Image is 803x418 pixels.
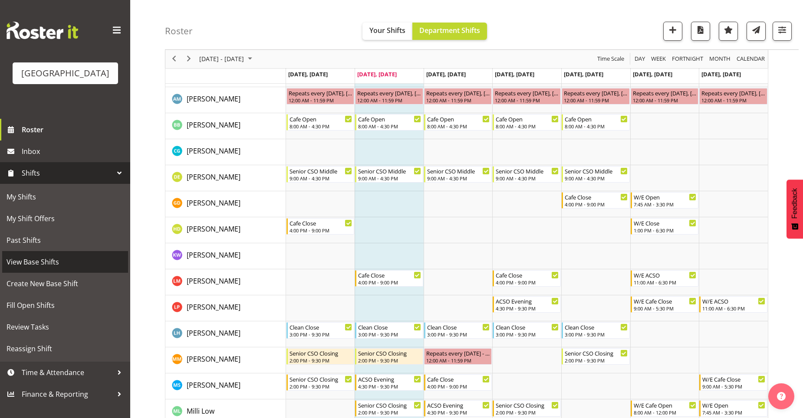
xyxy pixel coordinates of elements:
td: Maddison Mason-Pine resource [165,347,286,373]
div: 3:00 PM - 9:30 PM [565,331,628,338]
div: 4:30 PM - 9:30 PM [427,409,490,416]
button: Month [735,54,767,65]
td: Bailey Blomfield resource [165,113,286,139]
div: Cafe Close [496,271,559,279]
div: Cafe Open [496,114,559,123]
div: 4:00 PM - 9:00 PM [565,201,628,208]
div: Cafe Close [290,219,352,227]
div: Senior CSO Middle [290,167,352,175]
div: W/E Open [634,193,697,201]
img: Rosterit website logo [7,22,78,39]
div: Repeats every [DATE], [DATE], [DATE], [DATE], [DATE], [DATE], [DATE] - [PERSON_NAME] [357,88,421,97]
div: Repeats every [DATE], [DATE], [DATE], [DATE], [DATE], [DATE], [DATE] - [PERSON_NAME] [564,88,628,97]
div: Donna Euston"s event - Senior CSO Middle Begin From Tuesday, August 26, 2025 at 9:00:00 AM GMT+12... [355,166,423,183]
div: Maddison Mason-Pine"s event - Senior CSO Closing Begin From Monday, August 25, 2025 at 2:00:00 PM... [286,348,355,365]
div: Maddison Mason-Pine"s event - Repeats every wednesday - Maddison Mason-Pine Begin From Wednesday,... [424,348,492,365]
span: Inbox [22,145,126,158]
div: Repeats every [DATE], [DATE], [DATE], [DATE], [DATE], [DATE], [DATE] - [PERSON_NAME] [701,88,765,97]
div: Senior CSO Closing [358,349,421,357]
td: Hana Davis resource [165,217,286,243]
div: Bailey Blomfield"s event - Cafe Open Begin From Monday, August 25, 2025 at 8:00:00 AM GMT+12:00 E... [286,114,355,131]
span: [DATE], [DATE] [357,70,397,78]
div: Milli Low"s event - W/E Cafe Open Begin From Saturday, August 30, 2025 at 8:00:00 AM GMT+12:00 En... [631,400,699,417]
td: Maddison Schultz resource [165,373,286,399]
a: [PERSON_NAME] [187,172,240,182]
button: Department Shifts [412,23,487,40]
div: 3:00 PM - 9:30 PM [358,331,421,338]
div: Donna Euston"s event - Senior CSO Middle Begin From Friday, August 29, 2025 at 9:00:00 AM GMT+12:... [562,166,630,183]
div: 2:00 PM - 9:30 PM [358,357,421,364]
a: My Shifts [2,186,128,208]
div: Andreea Muicaru"s event - Repeats every monday, tuesday, wednesday, thursday, friday, saturday, s... [355,88,423,104]
div: 2:00 PM - 9:30 PM [290,357,352,364]
div: Luca Pudda"s event - W/E ACSO Begin From Sunday, August 31, 2025 at 11:00:00 AM GMT+12:00 Ends At... [699,296,767,313]
span: [DATE], [DATE] [495,70,534,78]
div: 3:00 PM - 9:30 PM [496,331,559,338]
div: 9:00 AM - 4:30 PM [496,175,559,182]
div: Bailey Blomfield"s event - Cafe Open Begin From Friday, August 29, 2025 at 8:00:00 AM GMT+12:00 E... [562,114,630,131]
div: Cafe Open [290,114,352,123]
div: Maddison Schultz"s event - ACSO Evening Begin From Tuesday, August 26, 2025 at 4:30:00 PM GMT+12:... [355,374,423,391]
div: Clean Close [427,323,490,331]
span: [PERSON_NAME] [187,120,240,130]
span: Review Tasks [7,320,124,333]
div: Andreea Muicaru"s event - Repeats every monday, tuesday, wednesday, thursday, friday, saturday, s... [286,88,355,104]
div: Senior CSO Middle [496,167,559,175]
span: View Base Shifts [7,255,124,268]
div: 2:00 PM - 9:30 PM [358,409,421,416]
div: 9:00 AM - 4:30 PM [358,175,421,182]
div: Maddison Schultz"s event - W/E Cafe Close Begin From Sunday, August 31, 2025 at 9:00:00 AM GMT+12... [699,374,767,391]
div: Clean Close [565,323,628,331]
a: Create New Base Shift [2,273,128,294]
span: Reassign Shift [7,342,124,355]
a: [PERSON_NAME] [187,328,240,338]
div: Clean Close [496,323,559,331]
div: 12:00 AM - 11:59 PM [564,97,628,104]
div: Andreea Muicaru"s event - Repeats every monday, tuesday, wednesday, thursday, friday, saturday, s... [699,88,767,104]
a: [PERSON_NAME] [187,198,240,208]
div: 8:00 AM - 12:00 PM [634,409,697,416]
div: Clean Close [290,323,352,331]
div: Lynley Hamlin"s event - Clean Close Begin From Tuesday, August 26, 2025 at 3:00:00 PM GMT+12:00 E... [355,322,423,339]
a: [PERSON_NAME] [187,146,240,156]
td: Lynley Hamlin resource [165,321,286,347]
a: [PERSON_NAME] [187,94,240,104]
div: 8:00 AM - 4:30 PM [427,123,490,130]
span: [DATE], [DATE] [564,70,603,78]
span: Milli Low [187,406,214,416]
div: 4:00 PM - 9:00 PM [358,279,421,286]
div: W/E Cafe Open [634,401,697,409]
span: [PERSON_NAME] [187,302,240,312]
img: help-xxl-2.png [777,392,786,401]
div: 12:00 AM - 11:59 PM [426,97,490,104]
div: Lynley Hamlin"s event - Clean Close Begin From Monday, August 25, 2025 at 3:00:00 PM GMT+12:00 En... [286,322,355,339]
div: Andreea Muicaru"s event - Repeats every monday, tuesday, wednesday, thursday, friday, saturday, s... [493,88,561,104]
button: Previous [168,54,180,65]
div: Cafe Open [358,114,421,123]
div: Andreea Muicaru"s event - Repeats every monday, tuesday, wednesday, thursday, friday, saturday, s... [562,88,630,104]
span: [PERSON_NAME] [187,276,240,286]
button: Your Shifts [362,23,412,40]
div: Lynley Hamlin"s event - Clean Close Begin From Wednesday, August 27, 2025 at 3:00:00 PM GMT+12:00... [424,322,492,339]
div: Luca Pudda"s event - ACSO Evening Begin From Thursday, August 28, 2025 at 4:30:00 PM GMT+12:00 En... [493,296,561,313]
button: Add a new shift [663,22,682,41]
span: Fortnight [671,54,704,65]
div: Andreea Muicaru"s event - Repeats every monday, tuesday, wednesday, thursday, friday, saturday, s... [631,88,699,104]
div: 4:00 PM - 9:00 PM [427,383,490,390]
div: Maddison Mason-Pine"s event - Senior CSO Closing Begin From Friday, August 29, 2025 at 2:00:00 PM... [562,348,630,365]
div: Repeats every [DATE], [DATE], [DATE], [DATE], [DATE], [DATE], [DATE] - [PERSON_NAME] [495,88,559,97]
span: [DATE], [DATE] [701,70,741,78]
td: Greer Dawson resource [165,191,286,217]
span: Past Shifts [7,234,124,247]
button: Timeline Month [708,54,732,65]
div: Laura McDowall"s event - Cafe Close Begin From Thursday, August 28, 2025 at 4:00:00 PM GMT+12:00 ... [493,270,561,287]
button: Next [183,54,195,65]
span: [DATE], [DATE] [633,70,672,78]
div: 4:30 PM - 9:30 PM [496,305,559,312]
span: [PERSON_NAME] [187,250,240,260]
div: Repeats every [DATE] - [PERSON_NAME] [426,349,490,357]
div: 12:00 AM - 11:59 PM [633,97,697,104]
a: Past Shifts [2,229,128,251]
